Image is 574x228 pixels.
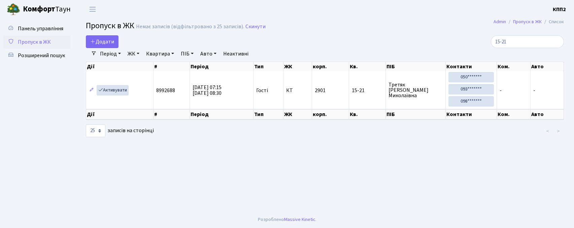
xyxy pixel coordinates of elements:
[284,216,315,223] a: Massive Kinetic
[86,62,154,71] th: Дії
[193,84,222,97] span: [DATE] 07:15 [DATE] 08:30
[352,88,383,93] span: 15-21
[154,109,190,119] th: #
[86,124,154,137] label: записів на сторінці
[86,124,105,137] select: записів на сторінці
[497,109,531,119] th: Ком.
[3,49,71,62] a: Розширений пошук
[190,62,254,71] th: Період
[389,82,443,98] span: Третяк [PERSON_NAME] Миколаївна
[190,109,254,119] th: Період
[494,18,506,25] a: Admin
[156,87,175,94] span: 8992688
[386,109,446,119] th: ПІБ
[283,109,312,119] th: ЖК
[221,48,251,60] a: Неактивні
[97,48,124,60] a: Період
[178,48,196,60] a: ПІБ
[542,18,564,26] li: Список
[283,62,312,71] th: ЖК
[254,109,283,119] th: Тип
[386,62,446,71] th: ПІБ
[531,109,564,119] th: Авто
[86,35,119,48] a: Додати
[86,109,154,119] th: Дії
[18,38,51,46] span: Пропуск в ЖК
[497,62,531,71] th: Ком.
[553,5,566,13] a: КПП2
[286,88,309,93] span: КТ
[198,48,219,60] a: Авто
[483,15,574,29] nav: breadcrumb
[513,18,542,25] a: Пропуск в ЖК
[258,216,316,223] div: Розроблено .
[349,109,386,119] th: Кв.
[97,85,129,96] a: Активувати
[256,88,268,93] span: Гості
[446,62,497,71] th: Контакти
[312,109,349,119] th: корп.
[154,62,190,71] th: #
[7,3,20,16] img: logo.png
[349,62,386,71] th: Кв.
[86,20,134,32] span: Пропуск в ЖК
[531,62,564,71] th: Авто
[3,22,71,35] a: Панель управління
[500,87,502,94] span: -
[23,4,55,14] b: Комфорт
[3,35,71,49] a: Пропуск в ЖК
[312,62,349,71] th: корп.
[125,48,142,60] a: ЖК
[136,24,244,30] div: Немає записів (відфільтровано з 25 записів).
[553,6,566,13] b: КПП2
[23,4,71,15] span: Таун
[18,52,65,59] span: Розширений пошук
[245,24,266,30] a: Скинути
[446,109,497,119] th: Контакти
[491,35,564,48] input: Пошук...
[84,4,101,15] button: Переключити навігацію
[533,87,535,94] span: -
[90,38,114,45] span: Додати
[143,48,177,60] a: Квартира
[18,25,63,32] span: Панель управління
[254,62,283,71] th: Тип
[315,87,326,94] span: 2901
